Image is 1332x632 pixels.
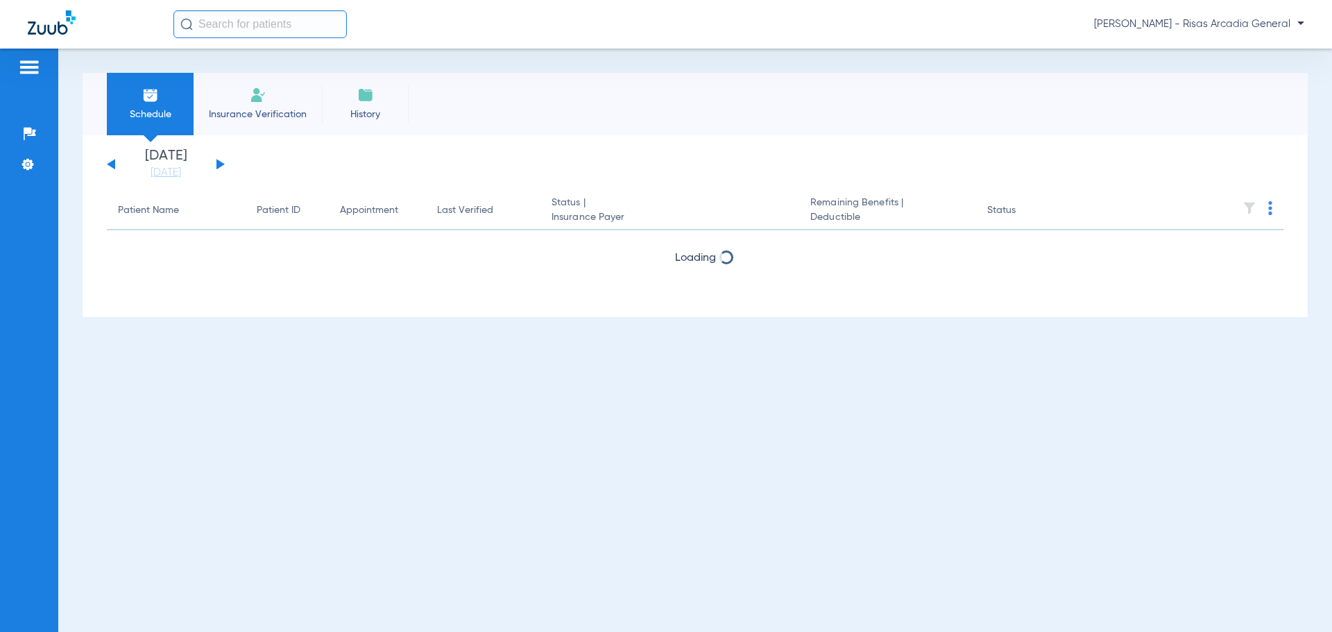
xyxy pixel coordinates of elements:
[810,210,964,225] span: Deductible
[142,87,159,103] img: Schedule
[1094,17,1304,31] span: [PERSON_NAME] - Risas Arcadia General
[204,108,311,121] span: Insurance Verification
[799,191,975,230] th: Remaining Benefits |
[437,203,493,218] div: Last Verified
[173,10,347,38] input: Search for patients
[250,87,266,103] img: Manual Insurance Verification
[118,203,234,218] div: Patient Name
[28,10,76,35] img: Zuub Logo
[552,210,788,225] span: Insurance Payer
[180,18,193,31] img: Search Icon
[1268,201,1272,215] img: group-dot-blue.svg
[340,203,398,218] div: Appointment
[976,191,1070,230] th: Status
[332,108,398,121] span: History
[118,203,179,218] div: Patient Name
[18,59,40,76] img: hamburger-icon
[117,108,183,121] span: Schedule
[124,149,207,180] li: [DATE]
[340,203,415,218] div: Appointment
[124,166,207,180] a: [DATE]
[540,191,799,230] th: Status |
[437,203,529,218] div: Last Verified
[1243,201,1256,215] img: filter.svg
[675,253,716,264] span: Loading
[257,203,318,218] div: Patient ID
[257,203,300,218] div: Patient ID
[357,87,374,103] img: History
